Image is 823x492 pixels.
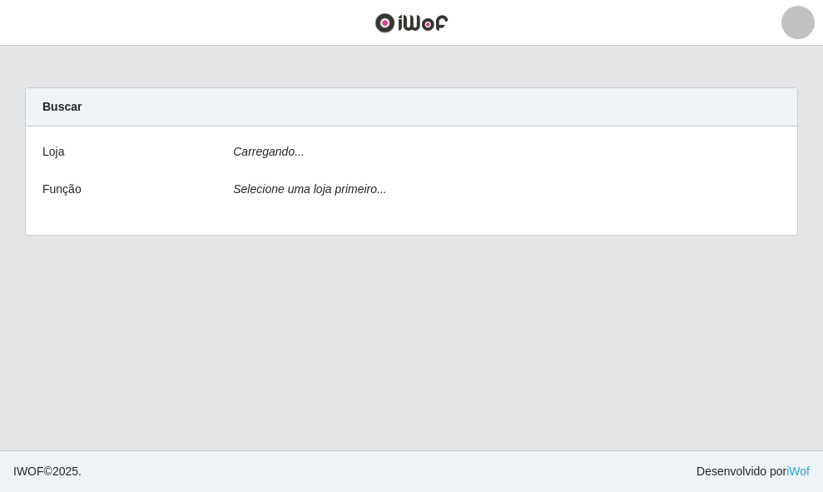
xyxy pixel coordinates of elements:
span: Desenvolvido por [697,463,810,480]
img: CoreUI Logo [374,12,449,33]
span: IWOF [13,465,44,478]
i: Carregando... [233,145,305,158]
span: © 2025 . [13,463,82,480]
i: Selecione uma loja primeiro... [233,182,386,196]
label: Função [42,181,82,198]
a: iWof [786,465,810,478]
strong: Buscar [42,100,82,113]
label: Loja [42,143,64,161]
